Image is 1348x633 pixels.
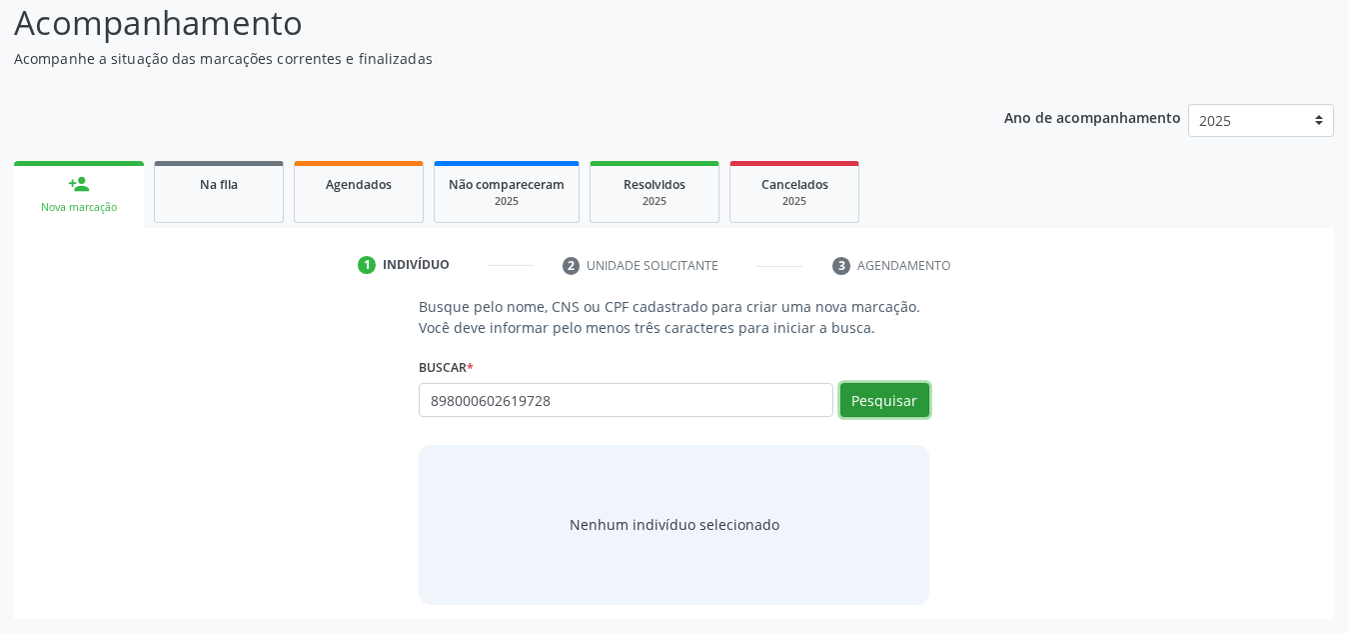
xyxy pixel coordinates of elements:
[68,173,90,195] div: person_add
[200,176,238,193] span: Na fila
[326,176,392,193] span: Agendados
[570,514,779,535] div: Nenhum indivíduo selecionado
[14,48,938,69] p: Acompanhe a situação das marcações correntes e finalizadas
[419,352,474,383] label: Buscar
[28,200,130,215] div: Nova marcação
[383,256,450,274] div: Indivíduo
[605,194,704,209] div: 2025
[761,176,828,193] span: Cancelados
[624,176,685,193] span: Resolvidos
[1004,104,1181,129] p: Ano de acompanhamento
[419,296,929,338] p: Busque pelo nome, CNS ou CPF cadastrado para criar uma nova marcação. Você deve informar pelo men...
[449,176,565,193] span: Não compareceram
[358,256,376,274] div: 1
[840,383,929,417] button: Pesquisar
[744,194,844,209] div: 2025
[419,383,833,417] input: Busque por nome, CNS ou CPF
[449,194,565,209] div: 2025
